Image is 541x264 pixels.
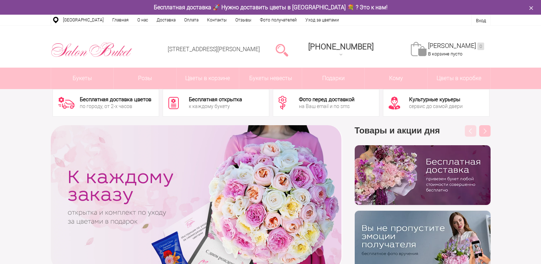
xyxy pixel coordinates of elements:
[409,104,463,109] div: сервис до самой двери
[476,18,486,23] a: Вход
[256,15,301,25] a: Фото получателей
[477,43,484,50] ins: 0
[355,125,491,145] h3: Товары и акции дня
[308,42,374,51] span: [PHONE_NUMBER]
[114,68,176,89] a: Розы
[177,68,239,89] a: Цветы в корзине
[409,97,463,102] div: Культурные курьеры
[45,4,496,11] div: Бесплатная доставка 🚀 Нужно доставить цветы в [GEOGRAPHIC_DATA] 💐 ? Это к нам!
[59,15,108,25] a: [GEOGRAPHIC_DATA]
[302,68,365,89] a: Подарки
[428,42,484,50] a: [PERSON_NAME]
[108,15,133,25] a: Главная
[189,97,242,102] div: Бесплатная открытка
[133,15,152,25] a: О нас
[189,104,242,109] div: к каждому букету
[301,15,343,25] a: Уход за цветами
[428,51,462,57] span: В корзине пусто
[80,97,151,102] div: Бесплатная доставка цветов
[479,125,491,137] button: Next
[168,46,260,53] a: [STREET_ADDRESS][PERSON_NAME]
[299,104,354,109] div: на Ваш email и по sms
[231,15,256,25] a: Отзывы
[203,15,231,25] a: Контакты
[51,40,133,59] img: Цветы Нижний Новгород
[51,68,114,89] a: Букеты
[304,40,378,60] a: [PHONE_NUMBER]
[428,68,490,89] a: Цветы в коробке
[239,68,302,89] a: Букеты невесты
[180,15,203,25] a: Оплата
[365,68,427,89] span: Кому
[152,15,180,25] a: Доставка
[80,104,151,109] div: по городу, от 2-х часов
[299,97,354,102] div: Фото перед доставкой
[355,145,491,205] img: hpaj04joss48rwypv6hbykmvk1dj7zyr.png.webp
